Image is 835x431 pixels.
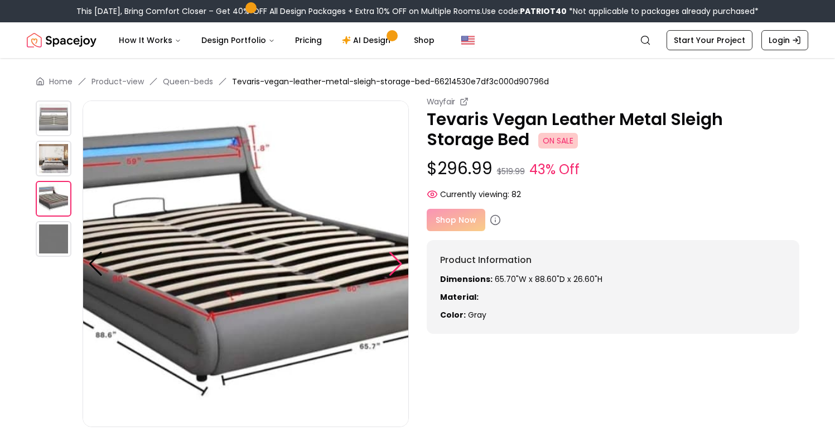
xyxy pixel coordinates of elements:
span: Tevaris-vegan-leather-metal-sleigh-storage-bed-66214530e7df3c000d90796d [232,76,549,87]
nav: breadcrumb [36,76,799,87]
small: Wayfair [427,96,456,107]
a: Product-view [91,76,144,87]
nav: Global [27,22,808,58]
span: 82 [511,189,521,200]
a: Queen-beds [163,76,213,87]
button: How It Works [110,29,190,51]
img: https://storage.googleapis.com/spacejoy-main/assets/66214530e7df3c000d90796d/product_2_n20aofdg8op [83,100,409,427]
div: This [DATE], Bring Comfort Closer – Get 40% OFF All Design Packages + Extra 10% OFF on Multiple R... [76,6,759,17]
span: Currently viewing: [440,189,509,200]
h6: Product Information [440,253,786,267]
small: 43% Off [529,160,580,180]
b: PATRIOT40 [520,6,567,17]
a: Pricing [286,29,331,51]
img: https://storage.googleapis.com/spacejoy-main/assets/66214530e7df3c000d90796d/product_1_1o0lf1dlno1h [36,141,71,176]
p: Tevaris Vegan Leather Metal Sleigh Storage Bed [427,109,800,150]
strong: Dimensions: [440,274,493,285]
img: https://storage.googleapis.com/spacejoy-main/assets/66214530e7df3c000d90796d/product_2_n20aofdg8op [36,181,71,217]
img: Spacejoy Logo [27,29,96,51]
p: $296.99 [427,159,800,180]
span: *Not applicable to packages already purchased* [567,6,759,17]
strong: Material: [440,291,479,303]
strong: Color: [440,309,466,320]
img: United States [461,33,475,47]
a: AI Design [333,29,403,51]
a: Shop [405,29,443,51]
span: Use code: [482,6,567,17]
a: Start Your Project [667,30,752,50]
a: Spacejoy [27,29,96,51]
small: $519.99 [497,166,525,177]
a: Login [761,30,808,50]
span: ON SALE [538,133,578,149]
a: Home [49,76,73,87]
span: gray [468,309,486,320]
img: https://storage.googleapis.com/spacejoy-main/assets/66214530e7df3c000d90796d/product_3_pdkjo6dck51 [36,221,71,257]
p: 65.70"W x 88.60"D x 26.60"H [440,274,786,285]
button: Design Portfolio [192,29,284,51]
img: https://storage.googleapis.com/spacejoy-main/assets/66214530e7df3c000d90796d/product_0_1f1p7aidiho5b [36,100,71,136]
nav: Main [110,29,443,51]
